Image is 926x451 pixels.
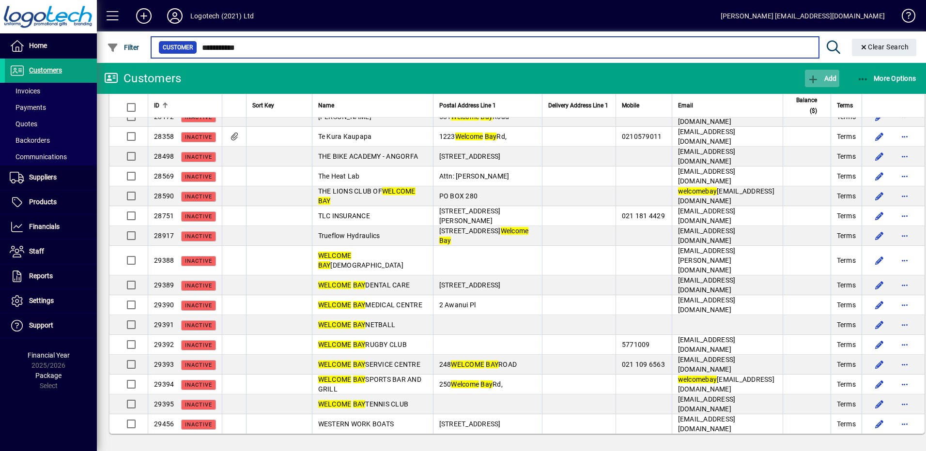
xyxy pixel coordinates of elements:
[837,399,856,409] span: Terms
[318,376,352,383] em: WELCOME
[29,321,53,329] span: Support
[185,114,212,120] span: Inactive
[872,357,887,372] button: Edit
[439,301,476,309] span: 2 Awanui Pl
[897,208,912,224] button: More options
[10,120,37,128] span: Quotes
[318,252,403,269] span: [DEMOGRAPHIC_DATA]
[451,380,479,388] em: Welcome
[318,212,370,220] span: TLC INSURANCE
[318,261,331,269] em: BAY
[439,420,501,428] span: [STREET_ADDRESS]
[5,132,97,149] a: Backorders
[721,8,885,24] div: [PERSON_NAME] [EMAIL_ADDRESS][DOMAIN_NAME]
[897,396,912,412] button: More options
[107,44,139,51] span: Filter
[154,133,174,140] span: 28358
[318,187,416,205] span: THE LIONS CLUB OF
[29,173,57,181] span: Suppliers
[678,100,777,111] div: Email
[154,232,174,240] span: 28917
[128,7,159,25] button: Add
[837,300,856,310] span: Terms
[678,336,736,353] span: [EMAIL_ADDRESS][DOMAIN_NAME]
[5,314,97,338] a: Support
[897,228,912,243] button: More options
[439,207,501,225] span: [STREET_ADDRESS][PERSON_NAME]
[872,168,887,184] button: Edit
[872,376,887,392] button: Edit
[318,341,352,348] em: WELCOME
[185,322,212,329] span: Inactive
[185,402,212,408] span: Inactive
[872,297,887,313] button: Edit
[154,301,174,309] span: 29390
[852,39,917,56] button: Clear
[318,420,394,428] span: WESTERN WORK BOATS
[480,380,493,388] em: Bay
[837,320,856,330] span: Terms
[837,132,856,141] span: Terms
[837,211,856,221] span: Terms
[10,136,50,144] span: Backorders
[837,360,856,369] span: Terms
[837,151,856,161] span: Terms
[439,192,478,200] span: PO BOX 280
[318,301,422,309] span: MEDICAL CENTRE
[897,168,912,184] button: More options
[318,281,352,289] em: WELCOME
[318,100,427,111] div: Name
[318,100,334,111] span: Name
[154,420,174,428] span: 29456
[872,228,887,243] button: Edit
[185,342,212,348] span: Inactive
[318,400,409,408] span: TENNIS CLUB
[455,133,483,140] em: Welcome
[897,317,912,332] button: More options
[5,83,97,99] a: Invoices
[159,7,190,25] button: Profile
[872,129,887,144] button: Edit
[105,39,142,56] button: Filter
[872,253,887,268] button: Edit
[451,361,484,368] em: WELCOME
[439,237,451,244] em: Bay
[837,231,856,241] span: Terms
[486,361,498,368] em: BAY
[185,154,212,160] span: Inactive
[318,281,410,289] span: DENTAL CARE
[318,321,396,329] span: NETBALL
[897,277,912,293] button: More options
[897,376,912,392] button: More options
[10,153,67,161] span: Communications
[318,341,407,348] span: RUGBY CLUB
[353,361,366,368] em: BAY
[439,281,501,289] span: [STREET_ADDRESS]
[5,289,97,313] a: Settings
[872,337,887,352] button: Edit
[185,283,212,289] span: Inactive
[501,227,529,235] em: Welcome
[678,187,706,195] em: welcome
[872,317,887,332] button: Edit
[382,187,416,195] em: WELCOME
[252,100,274,111] span: Sort Key
[154,192,174,200] span: 28590
[837,280,856,290] span: Terms
[678,356,736,373] span: [EMAIL_ADDRESS][DOMAIN_NAME]
[837,419,856,429] span: Terms
[318,321,352,329] em: WELCOME
[857,75,916,82] span: More Options
[318,252,352,259] em: WELCOME
[185,233,212,240] span: Inactive
[439,133,507,140] span: 1223 Rd,
[872,109,887,124] button: Edit
[154,281,174,289] span: 29389
[897,297,912,313] button: More options
[29,272,53,280] span: Reports
[29,198,57,206] span: Products
[5,190,97,214] a: Products
[10,104,46,111] span: Payments
[860,43,909,51] span: Clear Search
[5,149,97,165] a: Communications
